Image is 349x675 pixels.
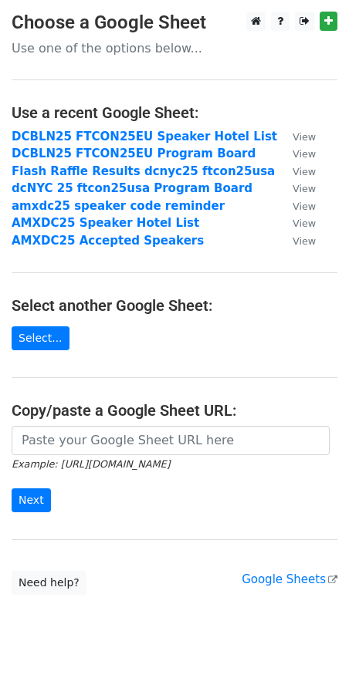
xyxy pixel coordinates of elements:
h4: Copy/paste a Google Sheet URL: [12,401,337,420]
small: View [293,166,316,177]
small: View [293,235,316,247]
a: View [277,181,316,195]
h4: Use a recent Google Sheet: [12,103,337,122]
a: DCBLN25 FTCON25EU Program Board [12,147,256,160]
small: View [293,131,316,143]
a: amxdc25 speaker code reminder [12,199,225,213]
a: AMXDC25 Speaker Hotel List [12,216,199,230]
a: Google Sheets [242,572,337,586]
small: View [293,148,316,160]
small: View [293,183,316,194]
a: DCBLN25 FTCON25EU Speaker Hotel List [12,130,277,143]
small: Example: [URL][DOMAIN_NAME] [12,458,170,470]
a: View [277,130,316,143]
a: View [277,234,316,248]
a: Need help? [12,571,86,595]
a: View [277,147,316,160]
a: AMXDC25 Accepted Speakers [12,234,204,248]
small: View [293,201,316,212]
a: Flash Raffle Results dcnyc25 ftcon25usa [12,164,275,178]
h4: Select another Google Sheet: [12,296,337,315]
a: View [277,164,316,178]
input: Paste your Google Sheet URL here [12,426,330,455]
a: Select... [12,326,69,350]
small: View [293,218,316,229]
a: View [277,216,316,230]
a: View [277,199,316,213]
a: dcNYC 25 ftcon25usa Program Board [12,181,252,195]
input: Next [12,488,51,512]
p: Use one of the options below... [12,40,337,56]
h3: Choose a Google Sheet [12,12,337,34]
